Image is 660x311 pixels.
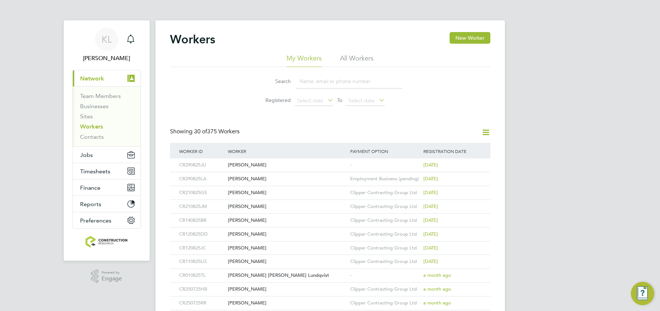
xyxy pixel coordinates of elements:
div: Worker [226,143,348,160]
div: [PERSON_NAME] [226,241,348,255]
label: Search [258,78,291,84]
div: CR140825BR [177,214,226,227]
span: KL [102,35,112,44]
div: - [348,158,422,172]
nav: Main navigation [64,20,150,261]
div: [PERSON_NAME] [PERSON_NAME] Lundqvist [226,269,348,282]
a: Sites [80,113,93,120]
label: Registered [258,97,291,103]
span: Kate Lomax [72,54,141,63]
li: My Workers [286,54,322,67]
a: Workers [80,123,103,130]
span: Powered by [102,269,122,276]
span: Reports [80,201,101,208]
span: Jobs [80,151,93,158]
div: Registration Date [422,143,483,160]
a: CR010825TL[PERSON_NAME] [PERSON_NAME] Lundqvist-a month ago [177,268,483,275]
div: [PERSON_NAME] [226,172,348,186]
span: a month ago [423,300,451,306]
div: Clipper Contracting Group Ltd [348,186,422,200]
div: Clipper Contracting Group Ltd [348,200,422,213]
button: Jobs [73,147,141,163]
a: CR120825DD[PERSON_NAME]Clipper Contracting Group Ltd[DATE] [177,227,483,233]
div: - [348,269,422,282]
div: Clipper Contracting Group Ltd [348,228,422,241]
button: Preferences [73,212,141,228]
h2: Workers [170,32,215,47]
div: Network [73,86,141,146]
a: CR110825LG[PERSON_NAME]Clipper Contracting Group Ltd[DATE] [177,255,483,261]
a: CR210825GS[PERSON_NAME]Clipper Contracting Group Ltd[DATE] [177,186,483,192]
div: [PERSON_NAME] [226,228,348,241]
div: [PERSON_NAME] [226,186,348,200]
span: Select date [348,97,375,104]
a: Go to home page [72,236,141,248]
li: All Workers [340,54,374,67]
a: CR290825JU[PERSON_NAME]-[DATE] [177,158,483,164]
span: Network [80,75,104,82]
div: CR110825LG [177,255,226,268]
button: New Worker [450,32,490,44]
span: [DATE] [423,162,438,168]
button: Reports [73,196,141,212]
a: CR290825LA[PERSON_NAME]Employment Business (pending)[DATE] [177,172,483,178]
div: CR290825LA [177,172,226,186]
span: a month ago [423,272,451,278]
div: CR210825JM [177,200,226,213]
div: CR290825JU [177,158,226,172]
span: [DATE] [423,176,438,182]
div: Clipper Contracting Group Ltd [348,214,422,227]
div: [PERSON_NAME] [226,283,348,296]
span: 30 of [194,128,207,135]
div: [PERSON_NAME] [226,200,348,213]
div: CR250725RR [177,296,226,310]
span: Engage [102,276,122,282]
div: Showing [170,128,241,135]
button: Finance [73,180,141,196]
span: [DATE] [423,231,438,237]
div: Clipper Contracting Group Ltd [348,296,422,310]
button: Network [73,70,141,86]
span: [DATE] [423,203,438,209]
div: CR120825DD [177,228,226,241]
div: [PERSON_NAME] [226,296,348,310]
span: To [335,95,344,105]
a: CR120825JC[PERSON_NAME]Clipper Contracting Group Ltd[DATE] [177,241,483,247]
span: [DATE] [423,189,438,196]
div: Clipper Contracting Group Ltd [348,283,422,296]
div: CR250725HB [177,283,226,296]
div: Clipper Contracting Group Ltd [348,241,422,255]
span: [DATE] [423,217,438,223]
span: a month ago [423,286,451,292]
span: [DATE] [423,245,438,251]
a: Powered byEngage [91,269,122,283]
button: Engage Resource Center [631,282,654,305]
span: Finance [80,184,100,191]
a: CR250725HB[PERSON_NAME]Clipper Contracting Group Ltda month ago [177,282,483,288]
span: 375 Workers [194,128,240,135]
button: Timesheets [73,163,141,179]
div: CR210825GS [177,186,226,200]
div: Payment Option [348,143,422,160]
span: Preferences [80,217,111,224]
span: Timesheets [80,168,110,175]
img: construction-resources-logo-retina.png [86,236,127,248]
div: [PERSON_NAME] [226,255,348,268]
input: Name, email or phone number [296,74,402,88]
a: CR140825BR[PERSON_NAME]Clipper Contracting Group Ltd[DATE] [177,213,483,220]
a: CR250725RR[PERSON_NAME]Clipper Contracting Group Ltda month ago [177,296,483,302]
a: Team Members [80,92,121,99]
a: Contacts [80,133,104,140]
a: Businesses [80,103,108,110]
a: KL[PERSON_NAME] [72,28,141,63]
a: CR210825JM[PERSON_NAME]Clipper Contracting Group Ltd[DATE] [177,200,483,206]
div: Clipper Contracting Group Ltd [348,255,422,268]
span: Select date [297,97,323,104]
span: [DATE] [423,258,438,264]
div: Worker ID [177,143,226,160]
div: [PERSON_NAME] [226,158,348,172]
div: [PERSON_NAME] [226,214,348,227]
div: CR120825JC [177,241,226,255]
div: Employment Business (pending) [348,172,422,186]
div: CR010825TL [177,269,226,282]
